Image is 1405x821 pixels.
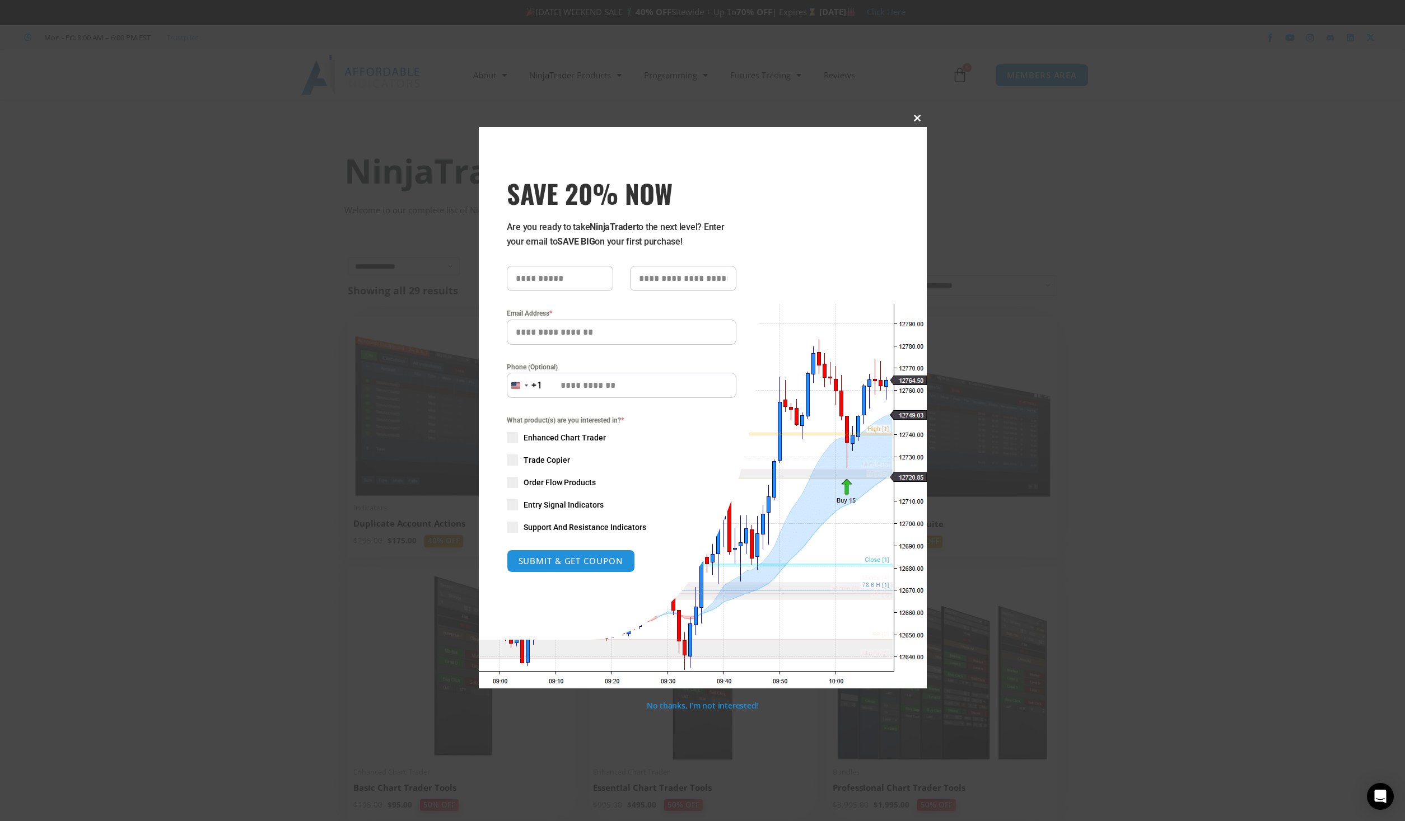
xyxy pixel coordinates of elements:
[524,499,604,510] span: Entry Signal Indicators
[507,522,736,533] label: Support And Resistance Indicators
[507,477,736,488] label: Order Flow Products
[524,522,646,533] span: Support And Resistance Indicators
[531,378,543,393] div: +1
[507,550,635,573] button: SUBMIT & GET COUPON
[557,236,595,247] strong: SAVE BIG
[507,362,736,373] label: Phone (Optional)
[507,177,736,209] span: SAVE 20% NOW
[524,454,570,466] span: Trade Copier
[507,220,736,249] p: Are you ready to take to the next level? Enter your email to on your first purchase!
[524,477,596,488] span: Order Flow Products
[507,454,736,466] label: Trade Copier
[524,432,606,443] span: Enhanced Chart Trader
[507,308,736,319] label: Email Address
[1367,783,1394,810] div: Open Intercom Messenger
[507,499,736,510] label: Entry Signal Indicators
[507,432,736,443] label: Enhanced Chart Trader
[590,222,636,232] strong: NinjaTrader
[507,415,736,426] span: What product(s) are you interested in?
[507,373,543,398] button: Selected country
[647,700,758,711] a: No thanks, I’m not interested!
